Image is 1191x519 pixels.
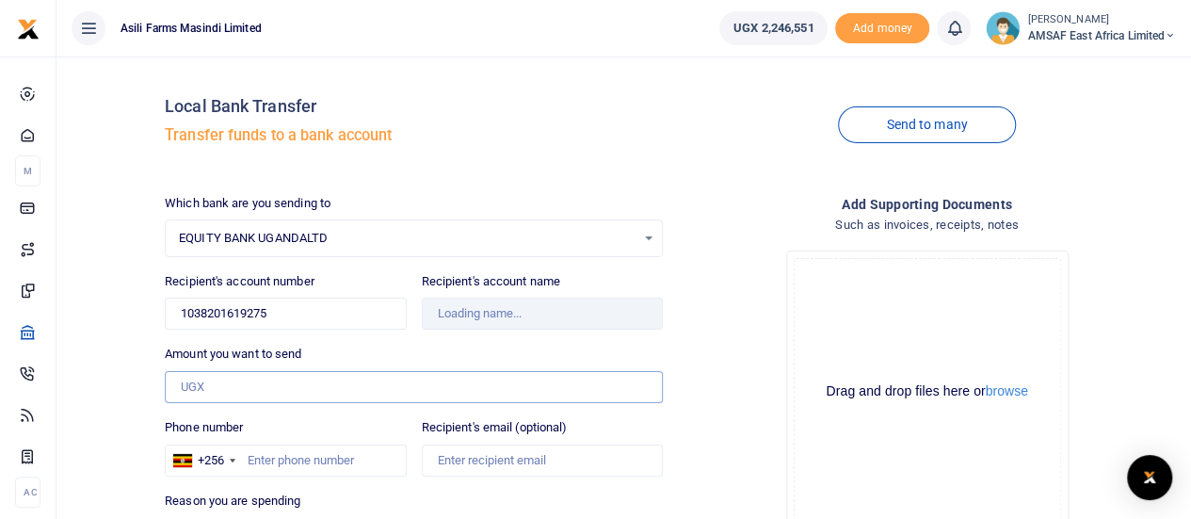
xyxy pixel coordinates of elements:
[165,126,663,145] h5: Transfer funds to a bank account
[422,418,568,437] label: Recipient's email (optional)
[678,194,1176,215] h4: Add supporting Documents
[17,18,40,41] img: logo-small
[1127,455,1172,500] div: Open Intercom Messenger
[835,13,929,44] li: Toup your wallet
[986,384,1028,397] button: browse
[712,11,835,45] li: Wallet ballance
[165,272,314,291] label: Recipient's account number
[795,382,1060,400] div: Drag and drop files here or
[17,21,40,35] a: logo-small logo-large logo-large
[165,96,663,117] h4: Local Bank Transfer
[986,11,1176,45] a: profile-user [PERSON_NAME] AMSAF East Africa Limited
[835,20,929,34] a: Add money
[838,106,1015,143] a: Send to many
[719,11,828,45] a: UGX 2,246,551
[165,298,406,330] input: Enter account number
[986,11,1020,45] img: profile-user
[1027,27,1176,44] span: AMSAF East Africa Limited
[165,345,301,364] label: Amount you want to send
[165,194,330,213] label: Which bank are you sending to
[165,445,406,477] input: Enter phone number
[165,371,663,403] input: UGX
[835,13,929,44] span: Add money
[422,272,560,291] label: Recipient's account name
[165,492,300,511] label: Reason you are spending
[1027,12,1176,28] small: [PERSON_NAME]
[15,155,40,187] li: M
[422,298,663,330] input: Loading name...
[15,477,40,508] li: Ac
[165,418,243,437] label: Phone number
[113,20,269,37] span: Asili Farms Masindi Limited
[179,229,636,248] span: EQUITY BANK UGANDALTD
[198,451,224,470] div: +256
[733,19,813,38] span: UGX 2,246,551
[422,445,663,477] input: Enter recipient email
[678,215,1176,235] h4: Such as invoices, receipts, notes
[166,446,241,476] div: Uganda: +256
